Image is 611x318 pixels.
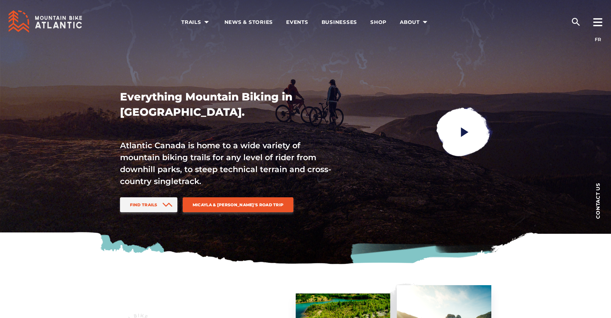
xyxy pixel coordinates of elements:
[181,19,211,26] span: Trails
[120,89,332,120] h1: Everything Mountain Biking in [GEOGRAPHIC_DATA].
[571,17,581,27] ion-icon: search
[370,19,387,26] span: Shop
[322,19,357,26] span: Businesses
[130,202,157,207] span: Find Trails
[120,140,332,187] p: Atlantic Canada is home to a wide variety of mountain biking trails for any level of rider from d...
[183,197,294,212] a: Micayla & [PERSON_NAME]'s Road Trip
[458,126,470,138] ion-icon: play
[584,172,611,229] a: Contact us
[120,197,177,212] a: Find Trails
[595,36,601,42] a: FR
[202,18,211,27] ion-icon: arrow dropdown
[400,19,430,26] span: About
[224,19,273,26] span: News & Stories
[193,202,284,207] span: Micayla & [PERSON_NAME]'s Road Trip
[595,183,600,219] span: Contact us
[286,19,308,26] span: Events
[420,18,430,27] ion-icon: arrow dropdown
